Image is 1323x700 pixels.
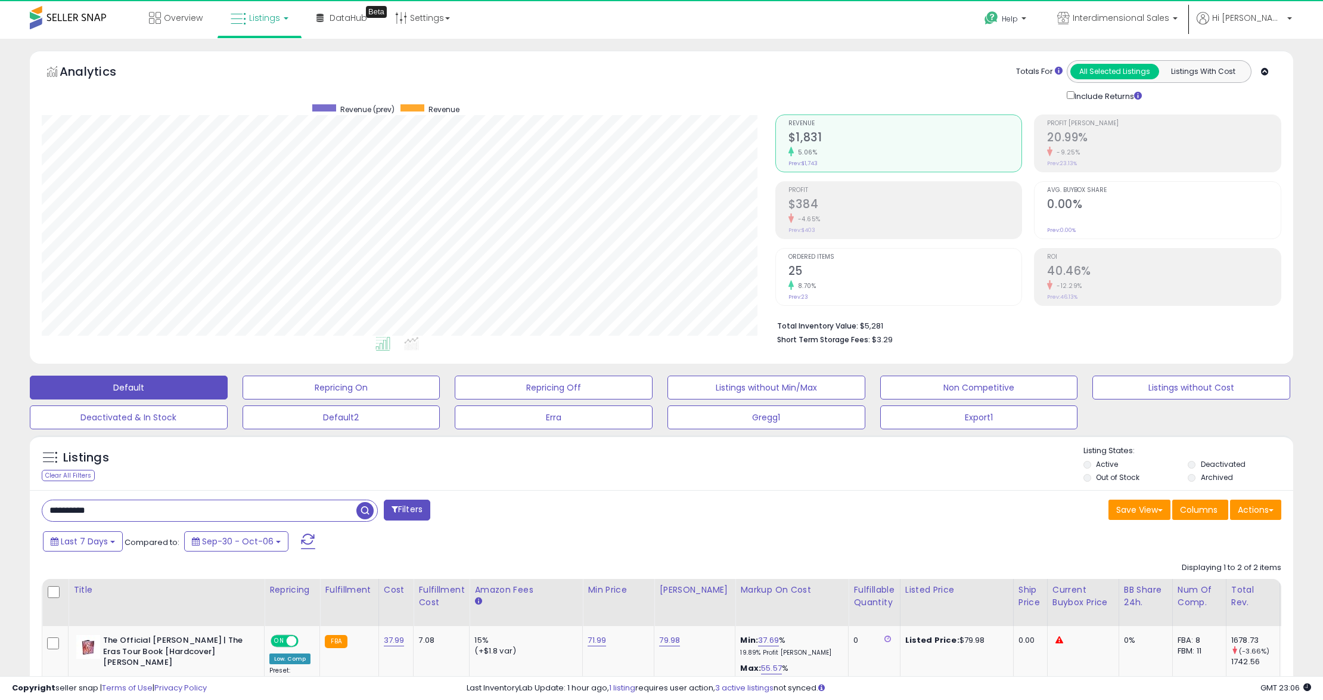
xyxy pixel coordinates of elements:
[794,215,821,224] small: -4.65%
[1047,293,1077,301] small: Prev: 46.13%
[905,635,1004,646] div: $79.98
[1201,472,1233,482] label: Archived
[777,334,870,345] b: Short Term Storage Fees:
[474,596,482,607] small: Amazon Fees.
[184,531,288,552] button: Sep-30 - Oct-06
[1231,656,1279,667] div: 1742.56
[788,293,808,301] small: Prev: 23
[1092,376,1290,399] button: Listings without Cost
[1231,584,1275,609] div: Total Rev.
[366,6,387,18] div: Tooltip anchor
[853,584,895,609] div: Fulfillable Quantity
[325,584,373,596] div: Fulfillment
[76,635,100,659] img: 31d6Y3n3faL._SL40_.jpg
[715,682,774,693] a: 3 active listings
[1047,160,1077,167] small: Prev: 23.13%
[1016,66,1063,78] div: Totals For
[667,376,865,399] button: Listings without Min/Max
[1178,635,1217,646] div: FBA: 8
[43,531,123,552] button: Last 7 Days
[42,470,95,481] div: Clear All Filters
[740,649,839,657] p: 19.89% Profit [PERSON_NAME]
[975,2,1038,39] a: Help
[1018,635,1038,646] div: 0.00
[243,405,440,429] button: Default2
[61,535,108,547] span: Last 7 Days
[12,683,207,694] div: seller snap | |
[735,579,849,626] th: The percentage added to the cost of goods (COGS) that forms the calculator for Min & Max prices.
[1159,64,1247,79] button: Listings With Cost
[418,635,460,646] div: 7.08
[740,634,758,646] b: Min:
[1002,14,1018,24] span: Help
[340,104,395,114] span: Revenue (prev)
[667,405,865,429] button: Gregg1
[740,663,839,685] div: %
[794,281,816,290] small: 8.70%
[384,584,409,596] div: Cost
[1172,500,1228,520] button: Columns
[1124,635,1163,646] div: 0%
[1052,584,1114,609] div: Current Buybox Price
[1073,12,1169,24] span: Interdimensional Sales
[984,11,999,26] i: Get Help
[467,683,1311,694] div: Last InventoryLab Update: 1 hour ago, requires user action, not synced.
[1047,197,1281,213] h2: 0.00%
[1230,500,1281,520] button: Actions
[474,584,577,596] div: Amazon Fees
[269,584,315,596] div: Repricing
[1018,584,1042,609] div: Ship Price
[154,682,207,693] a: Privacy Policy
[30,376,228,399] button: Default
[905,584,1008,596] div: Listed Price
[761,662,782,674] a: 55.57
[243,376,440,399] button: Repricing On
[102,682,153,693] a: Terms of Use
[905,634,959,646] b: Listed Price:
[1052,148,1080,157] small: -9.25%
[788,227,815,234] small: Prev: $403
[788,187,1022,194] span: Profit
[455,405,653,429] button: Erra
[1197,12,1292,39] a: Hi [PERSON_NAME]
[588,584,649,596] div: Min Price
[1047,131,1281,147] h2: 20.99%
[1108,500,1170,520] button: Save View
[740,635,839,657] div: %
[325,635,347,648] small: FBA
[1058,89,1156,103] div: Include Returns
[788,254,1022,261] span: Ordered Items
[1239,646,1269,656] small: (-3.66%)
[740,584,843,596] div: Markup on Cost
[428,104,459,114] span: Revenue
[1096,459,1118,469] label: Active
[384,634,405,646] a: 37.99
[202,535,274,547] span: Sep-30 - Oct-06
[1124,584,1167,609] div: BB Share 24h.
[1260,682,1311,693] span: 2025-10-14 23:06 GMT
[777,318,1272,332] li: $5,281
[269,653,310,664] div: Low. Comp
[1047,254,1281,261] span: ROI
[872,334,893,345] span: $3.29
[788,197,1022,213] h2: $384
[272,636,287,646] span: ON
[880,376,1078,399] button: Non Competitive
[788,264,1022,280] h2: 25
[1083,445,1294,457] p: Listing States:
[609,682,635,693] a: 1 listing
[1070,64,1159,79] button: All Selected Listings
[1178,646,1217,656] div: FBM: 11
[474,646,573,656] div: (+$1.8 var)
[63,450,109,466] h5: Listings
[1180,504,1218,516] span: Columns
[73,584,259,596] div: Title
[30,405,228,429] button: Deactivated & In Stock
[418,584,464,609] div: Fulfillment Cost
[777,321,858,331] b: Total Inventory Value:
[659,584,730,596] div: [PERSON_NAME]
[853,635,890,646] div: 0
[788,160,818,167] small: Prev: $1,743
[125,537,179,548] span: Compared to:
[794,148,818,157] small: 5.06%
